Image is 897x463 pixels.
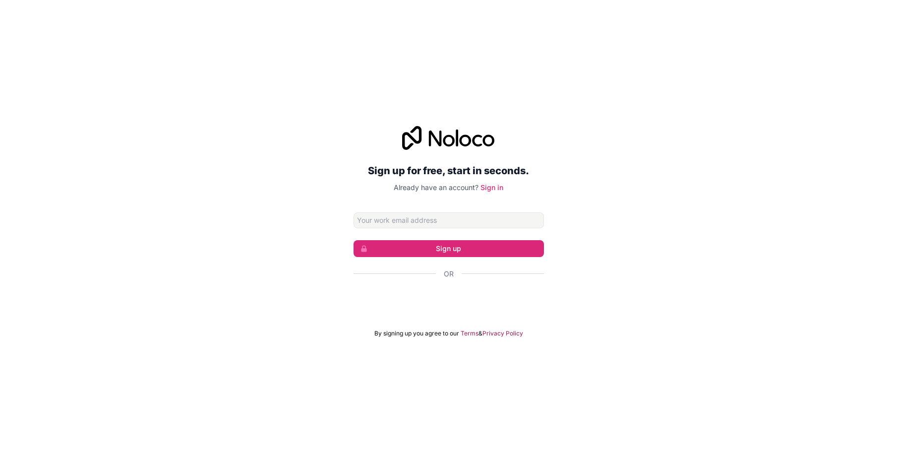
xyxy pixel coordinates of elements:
input: Email address [354,212,544,228]
button: Sign up [354,240,544,257]
span: Already have an account? [394,183,478,192]
a: Privacy Policy [482,330,523,337]
iframe: Sign in with Google Button [349,290,549,312]
div: Sign in with Google. Opens in new tab [354,290,544,312]
a: Sign in [480,183,503,192]
h2: Sign up for free, start in seconds. [354,162,544,180]
span: & [478,330,482,337]
a: Terms [461,330,478,337]
span: By signing up you agree to our [374,330,459,337]
span: Or [444,269,454,279]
